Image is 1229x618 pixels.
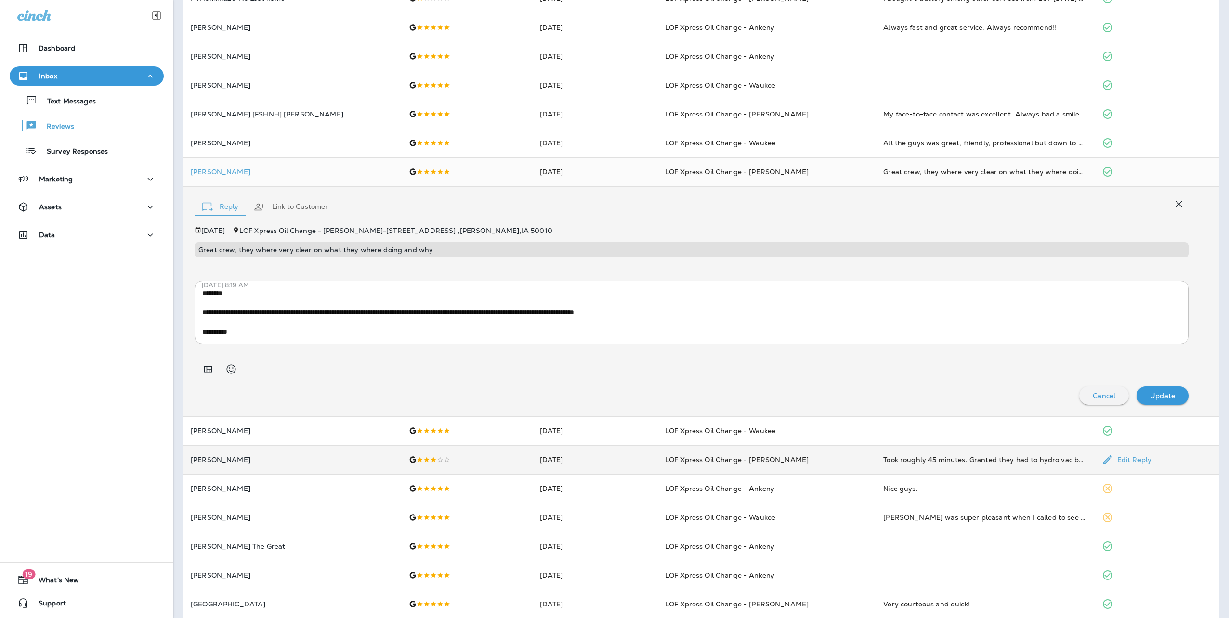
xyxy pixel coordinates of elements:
[532,503,657,532] td: [DATE]
[532,129,657,157] td: [DATE]
[1137,386,1189,405] button: Update
[883,109,1086,119] div: My face-to-face contact was excellent. Always had a smile Good job. I'll be back.
[665,81,775,90] span: LOF Xpress Oil Change - Waukee
[198,360,218,379] button: Add in a premade template
[1113,456,1151,463] p: Edit Reply
[246,190,336,224] button: Link to Customer
[532,13,657,42] td: [DATE]
[202,282,1196,289] p: [DATE] 8:19 AM
[191,168,393,176] p: [PERSON_NAME]
[143,6,170,25] button: Collapse Sidebar
[191,139,393,147] p: [PERSON_NAME]
[191,514,393,521] p: [PERSON_NAME]
[191,542,393,550] p: [PERSON_NAME] The Great
[191,110,393,118] p: [PERSON_NAME] [FSHNH] [PERSON_NAME]
[191,52,393,60] p: [PERSON_NAME]
[532,561,657,590] td: [DATE]
[10,197,164,217] button: Assets
[39,203,62,211] p: Assets
[10,66,164,86] button: Inbox
[222,360,241,379] button: Select an emoji
[532,532,657,561] td: [DATE]
[532,474,657,503] td: [DATE]
[201,227,225,234] p: [DATE]
[532,71,657,100] td: [DATE]
[239,226,552,235] span: LOF Xpress Oil Change - [PERSON_NAME] - [STREET_ADDRESS] , [PERSON_NAME] , IA 50010
[883,484,1086,493] div: Nice guys.
[532,157,657,186] td: [DATE]
[39,175,73,183] p: Marketing
[665,52,774,61] span: LOF Xpress Oil Change - Ankeny
[198,246,1185,254] p: Great crew, they where very clear on what they where doing and why
[532,100,657,129] td: [DATE]
[883,167,1086,177] div: Great crew, they where very clear on what they where doing and why
[665,571,774,579] span: LOF Xpress Oil Change - Ankeny
[665,600,809,608] span: LOF Xpress Oil Change - [PERSON_NAME]
[10,593,164,613] button: Support
[39,44,75,52] p: Dashboard
[883,513,1086,522] div: Izzy was super pleasant when I called to see if a picture of my coupon would work. And then when ...
[883,599,1086,609] div: Very courteous and quick!
[10,570,164,590] button: 19What's New
[665,139,775,147] span: LOF Xpress Oil Change - Waukee
[191,485,393,492] p: [PERSON_NAME]
[532,416,657,445] td: [DATE]
[883,455,1086,464] div: Took roughly 45 minutes. Granted they had to hydro vac but it stopped at three quarts and to almo...
[665,513,775,522] span: LOF Xpress Oil Change - Waukee
[191,427,393,435] p: [PERSON_NAME]
[665,23,774,32] span: LOF Xpress Oil Change - Ankeny
[37,147,108,156] p: Survey Responses
[665,167,809,176] span: LOF Xpress Oil Change - [PERSON_NAME]
[191,600,393,608] p: [GEOGRAPHIC_DATA]
[10,39,164,58] button: Dashboard
[191,81,393,89] p: [PERSON_NAME]
[665,426,775,435] span: LOF Xpress Oil Change - Waukee
[10,116,164,136] button: Reviews
[883,138,1086,148] div: All the guys was great, friendly, professional but down to earth! They made my day!
[29,576,79,588] span: What's New
[10,169,164,189] button: Marketing
[883,23,1086,32] div: Always fast and great service. Always recommend!!
[10,90,164,111] button: Text Messages
[665,542,774,551] span: LOF Xpress Oil Change - Ankeny
[665,484,774,493] span: LOF Xpress Oil Change - Ankeny
[39,231,55,239] p: Data
[39,72,57,80] p: Inbox
[532,445,657,474] td: [DATE]
[22,569,35,579] span: 19
[1150,392,1175,399] p: Update
[191,168,393,176] div: Click to view Customer Drawer
[191,571,393,579] p: [PERSON_NAME]
[191,24,393,31] p: [PERSON_NAME]
[1079,386,1129,405] button: Cancel
[532,42,657,71] td: [DATE]
[38,97,96,106] p: Text Messages
[1093,392,1115,399] p: Cancel
[665,110,809,118] span: LOF Xpress Oil Change - [PERSON_NAME]
[195,190,246,224] button: Reply
[10,141,164,161] button: Survey Responses
[37,122,74,131] p: Reviews
[665,455,809,464] span: LOF Xpress Oil Change - [PERSON_NAME]
[29,599,66,611] span: Support
[191,456,393,463] p: [PERSON_NAME]
[10,225,164,245] button: Data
